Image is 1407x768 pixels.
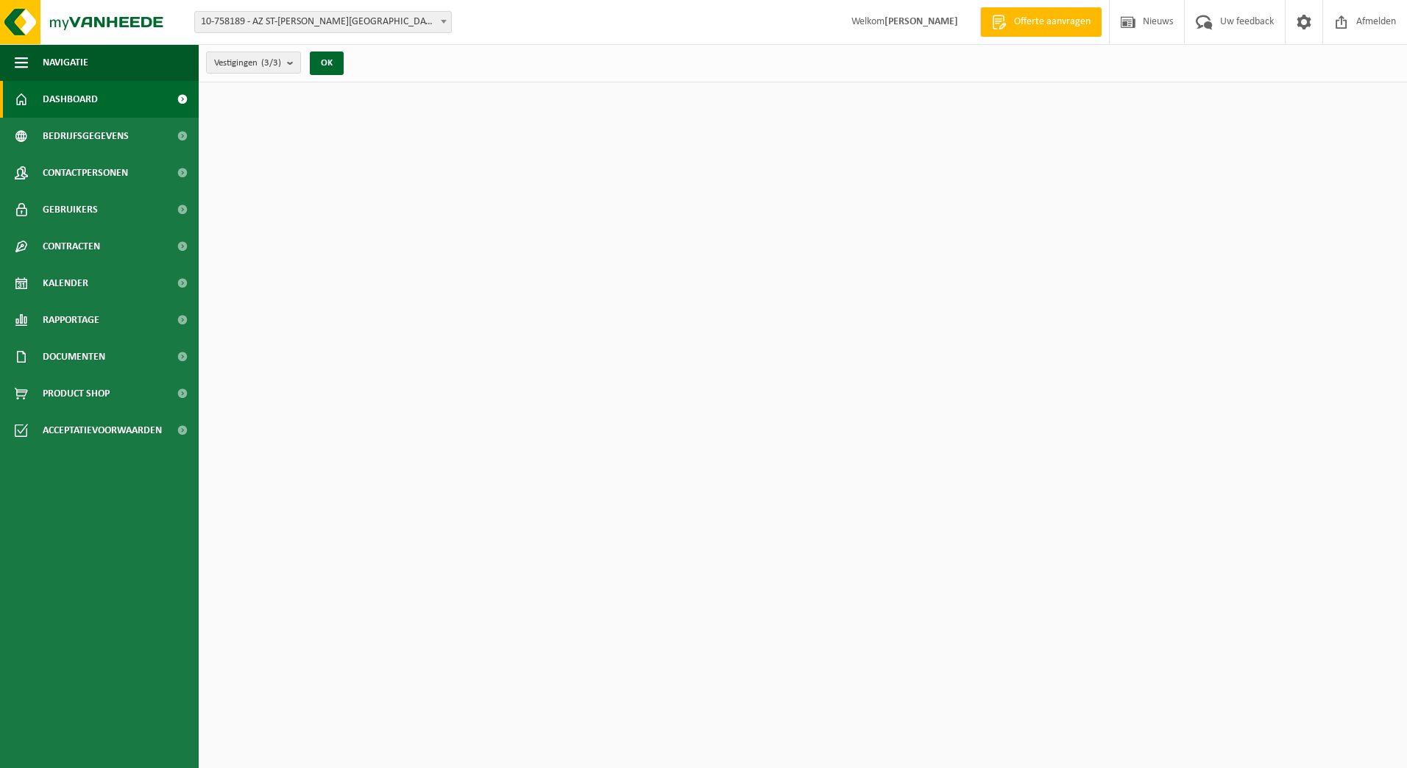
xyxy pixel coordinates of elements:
[43,228,100,265] span: Contracten
[43,154,128,191] span: Contactpersonen
[885,16,958,27] strong: [PERSON_NAME]
[43,191,98,228] span: Gebruikers
[43,265,88,302] span: Kalender
[214,52,281,74] span: Vestigingen
[43,44,88,81] span: Navigatie
[1010,15,1094,29] span: Offerte aanvragen
[310,51,344,75] button: OK
[195,12,451,32] span: 10-758189 - AZ ST-LUCAS BRUGGE - ASSEBROEK
[43,118,129,154] span: Bedrijfsgegevens
[194,11,452,33] span: 10-758189 - AZ ST-LUCAS BRUGGE - ASSEBROEK
[43,302,99,338] span: Rapportage
[206,51,301,74] button: Vestigingen(3/3)
[43,338,105,375] span: Documenten
[261,58,281,68] count: (3/3)
[980,7,1102,37] a: Offerte aanvragen
[43,375,110,412] span: Product Shop
[43,81,98,118] span: Dashboard
[43,412,162,449] span: Acceptatievoorwaarden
